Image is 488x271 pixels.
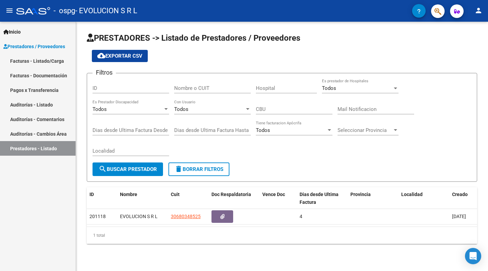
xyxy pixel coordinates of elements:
[350,192,371,197] span: Provincia
[93,106,107,112] span: Todos
[171,214,201,219] span: 30680348525
[87,187,117,210] datatable-header-cell: ID
[338,127,392,133] span: Seleccionar Provincia
[168,187,209,210] datatable-header-cell: Cuit
[89,192,94,197] span: ID
[5,6,14,15] mat-icon: menu
[87,33,300,43] span: PRESTADORES -> Listado de Prestadores / Proveedores
[175,166,223,172] span: Borrar Filtros
[465,248,481,264] div: Open Intercom Messenger
[93,162,163,176] button: Buscar Prestador
[120,213,165,220] div: EVOLUCION S R L
[117,187,168,210] datatable-header-cell: Nombre
[300,214,302,219] span: 4
[211,192,251,197] span: Doc Respaldatoria
[209,187,260,210] datatable-header-cell: Doc Respaldatoria
[297,187,348,210] datatable-header-cell: Dias desde Ultima Factura
[399,187,449,210] datatable-header-cell: Localidad
[452,192,468,197] span: Creado
[260,187,297,210] datatable-header-cell: Vence Doc
[54,3,75,18] span: - ospg
[348,187,399,210] datatable-header-cell: Provincia
[174,106,188,112] span: Todos
[97,52,105,60] mat-icon: cloud_download
[92,50,148,62] button: Exportar CSV
[474,6,483,15] mat-icon: person
[171,192,180,197] span: Cuit
[168,162,229,176] button: Borrar Filtros
[452,214,466,219] span: [DATE]
[262,192,285,197] span: Vence Doc
[93,68,116,77] h3: Filtros
[3,43,65,50] span: Prestadores / Proveedores
[97,53,142,59] span: Exportar CSV
[300,192,339,205] span: Dias desde Ultima Factura
[256,127,270,133] span: Todos
[449,187,487,210] datatable-header-cell: Creado
[120,192,137,197] span: Nombre
[87,227,477,244] div: 1 total
[175,165,183,173] mat-icon: delete
[3,28,21,36] span: Inicio
[99,166,157,172] span: Buscar Prestador
[322,85,336,91] span: Todos
[99,165,107,173] mat-icon: search
[401,192,423,197] span: Localidad
[75,3,137,18] span: - EVOLUCION S R L
[89,214,106,219] span: 201118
